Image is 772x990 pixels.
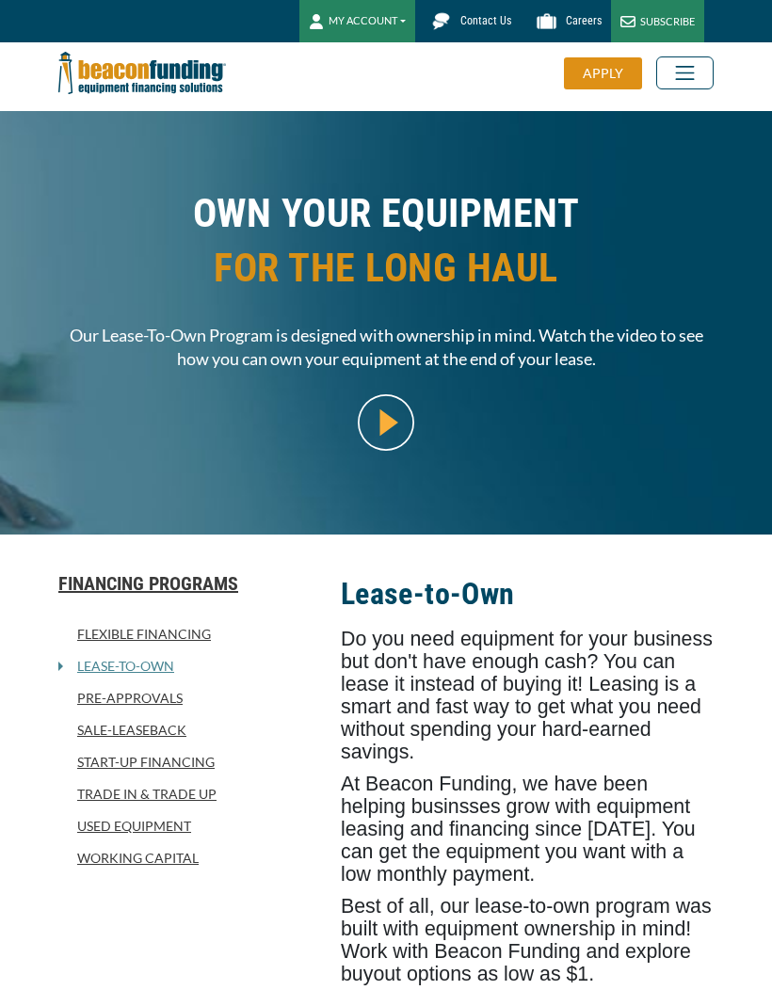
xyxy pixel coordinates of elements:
[415,5,521,38] a: Contact Us
[63,655,174,678] a: Lease-To-Own
[656,56,714,89] button: Toggle navigation
[564,57,642,89] div: APPLY
[58,241,714,295] span: FOR THE LONG HAUL
[58,815,318,838] a: Used Equipment
[58,687,318,710] a: Pre-approvals
[58,186,714,310] h1: OWN YOUR EQUIPMENT
[58,751,318,774] a: Start-Up Financing
[58,719,318,742] a: Sale-Leaseback
[460,14,511,27] span: Contact Us
[521,5,611,38] a: Careers
[341,773,696,886] span: At Beacon Funding, we have been helping businsses grow with equipment leasing and financing since...
[341,895,712,985] span: Best of all, our lease-to-own program was built with equipment ownership in mind! Work with Beaco...
[341,628,713,763] span: Do you need equipment for your business but don't have enough cash? You can lease it instead of b...
[58,324,714,371] span: Our Lease-To-Own Program is designed with ownership in mind. Watch the video to see how you can o...
[530,5,563,38] img: Beacon Funding Careers
[58,847,318,870] a: Working Capital
[58,42,226,104] img: Beacon Funding Corporation logo
[358,394,414,451] img: video modal pop-up play button
[58,623,318,646] a: Flexible Financing
[425,5,458,38] img: Beacon Funding chat
[341,572,714,615] h2: Lease-to-Own
[58,783,318,806] a: Trade In & Trade Up
[566,14,602,27] span: Careers
[58,572,318,595] a: Financing Programs
[564,57,656,89] a: APPLY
